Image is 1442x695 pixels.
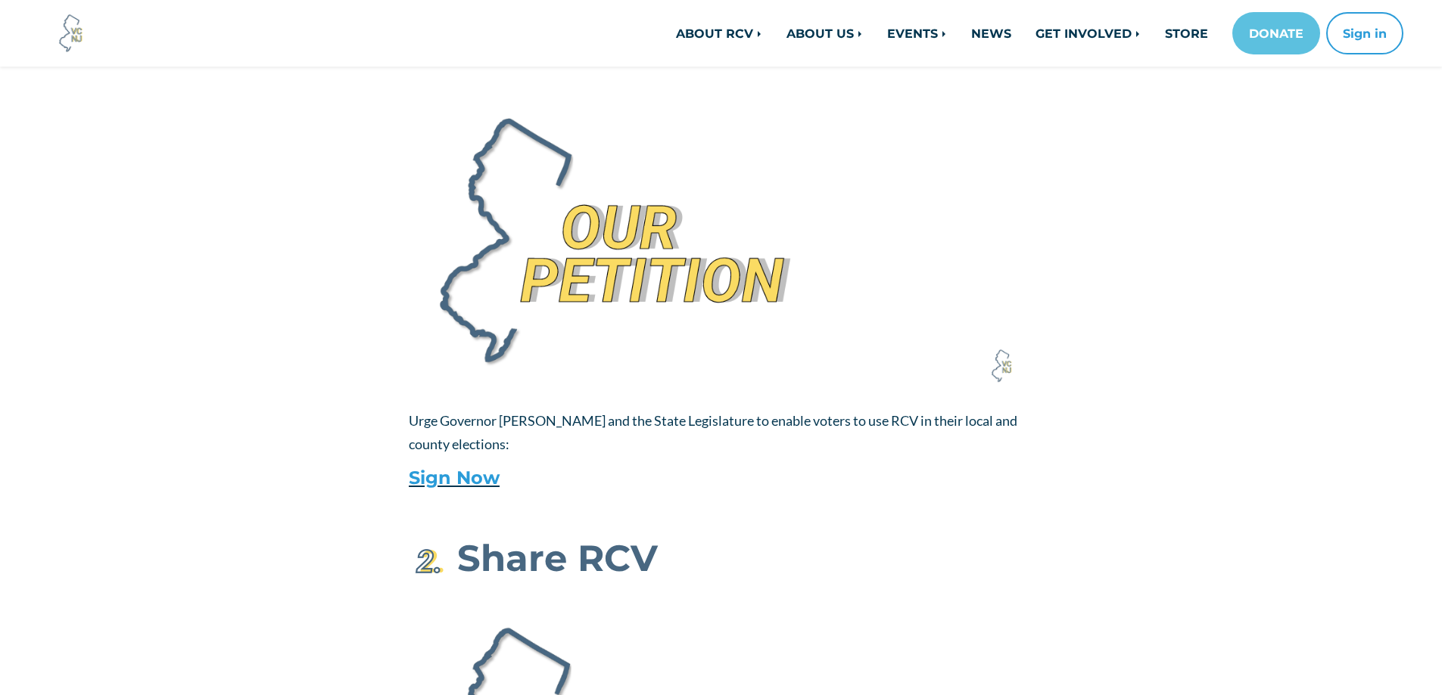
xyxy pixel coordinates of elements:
img: Second [409,543,447,581]
a: DONATE [1232,12,1320,54]
button: Sign in or sign up [1326,12,1403,54]
a: Sign Now [409,467,500,489]
strong: Share RCV [457,535,658,580]
a: GET INVOLVED [1023,18,1153,48]
a: STORE [1153,18,1220,48]
a: ABOUT US [774,18,875,48]
a: ABOUT RCV [664,18,774,48]
a: EVENTS [875,18,959,48]
nav: Main navigation [397,12,1403,54]
img: Voter Choice NJ [51,13,92,54]
p: Urge Governor [PERSON_NAME] and the State Legislature to enable voters to use RCV in their local ... [409,409,1033,455]
img: Our Petition [409,85,1033,397]
a: NEWS [959,18,1023,48]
